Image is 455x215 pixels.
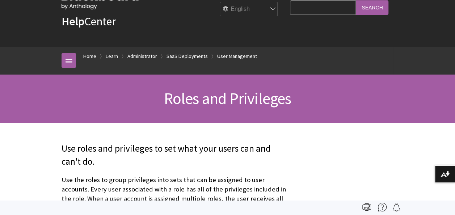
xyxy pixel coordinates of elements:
a: Home [83,52,96,61]
a: HelpCenter [62,14,116,29]
img: Print [362,203,371,211]
strong: Help [62,14,84,29]
select: Site Language Selector [220,2,278,17]
a: SaaS Deployments [167,52,208,61]
a: Learn [106,52,118,61]
input: Search [356,0,388,14]
a: User Management [217,52,257,61]
p: Use the roles to group privileges into sets that can be assigned to user accounts. Every user ass... [62,175,286,213]
a: Administrator [127,52,157,61]
img: More help [378,203,387,211]
span: Roles and Privileges [164,88,291,108]
p: Use roles and privileges to set what your users can and can't do. [62,142,286,168]
img: Follow this page [392,203,401,211]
